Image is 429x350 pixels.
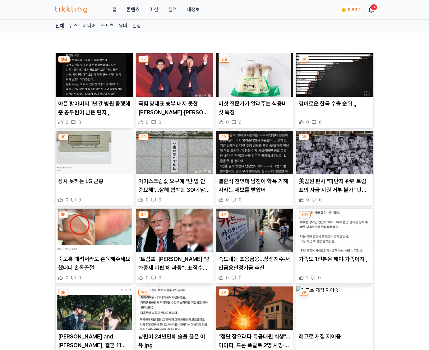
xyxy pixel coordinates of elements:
[146,119,149,125] span: 0
[219,134,229,140] div: 3P
[319,119,322,125] span: 0
[55,131,133,206] div: 3P 장사 못하는 LG 근황 장사 못하는 LG 근황 0 0
[306,197,309,203] span: 0
[296,209,373,252] img: 가족도 1인분은 해야 가족이지 ,,
[159,275,161,281] span: 0
[58,255,130,272] p: 죽도록 때려서라도 훈육해주세요 했더니 손목골절
[138,177,210,194] p: 아이스크림값 요구에 "난 법 안 중요해"…살해 협박한 30대 남성 또 실형
[146,197,149,203] span: 0
[112,6,117,13] a: 홈
[296,286,373,330] img: 레고로 개집 지어줌
[216,53,293,128] div: 읽음 버섯 전문가가 알려주는 식용버섯 특징 버섯 전문가가 알려주는 식용버섯 특징 0 0
[138,134,149,140] div: 3P
[56,209,133,252] img: 죽도록 때려서라도 훈육해주세요 했더니 손목골절
[55,53,133,128] div: 읽음 아픈 할아버지 1년간 병원 동행해준 공무원이 받은 편지 ,, 아픈 할아버지 1년간 병원 동행해준 공무원이 받은 편지 ,, 0 0
[219,211,229,218] div: 3P
[216,208,293,284] div: 3P 속도내는 포용금융…상생지수·서민금융안정기금 추진 속도내는 포용금융…상생지수·서민금융안정기금 추진 0 0
[216,53,293,97] img: 버섯 전문가가 알려주는 식용버섯 특징
[348,7,360,12] span: 8,832
[136,131,213,206] div: 3P 아이스크림값 요구에 "난 법 안 중요해"…살해 협박한 30대 남성 또 실형 아이스크림값 요구에 "난 법 안 중요해"…살해 협박한 30대 남성 또 실형 0 0
[58,134,68,140] div: 3P
[239,275,242,281] span: 0
[341,7,346,12] img: coin
[369,6,374,13] a: 14
[216,286,293,330] img: "갱단 잡으려다 특공대원 희생"…아이티, 드론 폭발로 2명 사망·6명 부상
[226,197,229,203] span: 0
[239,197,242,203] span: 0
[55,6,87,13] img: 티끌링
[55,208,133,284] div: 3P 죽도록 때려서라도 훈육해주세요 했더니 손목골절 죽도록 때려서라도 훈육해주세요 했더니 손목골절 0 0
[138,99,210,117] p: 국힘 당대표 승부 내지 못한 [PERSON_NAME]·[PERSON_NAME]…[DATE] 마지막 TV 토론
[219,56,230,63] div: 읽음
[83,22,96,30] a: 미디어
[296,131,374,206] div: 3P 美법원 판사 "피난처 관련 트럼프의 자금 지원 거부 불가" 판결(종합) 美법원 판사 "피난처 관련 트럼프의 자금 지원 거부 불가" 판결(종합) 0 0
[146,275,149,281] span: 0
[58,289,68,296] div: 3P
[299,134,309,140] div: 3P
[299,332,371,341] p: 레고로 개집 지어줌
[216,131,293,206] div: 3P 결혼식 전인데 남친이 학폭 가해자라는 제보를 받았어 결혼식 전인데 남친이 학폭 가해자라는 제보를 받았어 0 0
[69,22,78,30] a: 뉴스
[138,289,150,296] div: 읽음
[226,275,229,281] span: 0
[58,332,130,350] p: [PERSON_NAME] and [PERSON_NAME], 결혼 11년 만에 이혼
[299,289,309,296] div: 3P
[56,53,133,97] img: 아픈 할아버지 1년간 병원 동행해준 공무원이 받은 편지 ,,
[319,197,322,203] span: 0
[219,289,229,296] div: 3P
[219,332,291,350] p: "갱단 잡으려다 특공대원 희생"…아이티, 드론 폭발로 2명 사망·6명 부상
[127,6,140,13] a: 콘텐츠
[239,119,242,125] span: 0
[119,22,127,30] a: 유머
[296,53,374,128] div: 3P 경이로운 한국 수출 순위 ,, 경이로운 한국 수출 순위 ,, 0 0
[318,275,321,281] span: 0
[168,6,177,13] a: 실적
[306,275,308,281] span: 1
[58,177,130,186] p: 장사 못하는 LG 근황
[58,211,68,218] div: 3P
[159,197,161,203] span: 0
[299,99,371,108] p: 경이로운 한국 수출 순위 ,,
[216,209,293,252] img: 속도내는 포용금융…상생지수·서민금융안정기금 추진
[136,53,213,128] div: 3P 국힘 당대표 승부 내지 못한 김문수·장동혁…오늘 마지막 TV 토론 국힘 당대표 승부 내지 못한 [PERSON_NAME]·[PERSON_NAME]…[DATE] 마지막 TV...
[187,6,200,13] a: 내정보
[216,131,293,175] img: 결혼식 전인데 남친이 학폭 가해자라는 제보를 받았어
[371,4,377,10] div: 14
[296,131,373,175] img: 美법원 판사 "피난처 관련 트럼프의 자금 지원 거부 불가" 판결(종합)
[299,177,371,194] p: 美법원 판사 "피난처 관련 트럼프의 자금 지원 거부 불가" 판결(종합)
[132,22,141,30] a: 일상
[299,56,309,63] div: 3P
[78,119,81,125] span: 0
[339,5,361,14] a: coin 8,832
[138,211,149,218] div: 3P
[299,255,371,263] p: 가족도 1인분은 해야 가족이지 ,,
[58,99,130,117] p: 아픈 할아버지 1년간 병원 동행해준 공무원이 받은 편지 ,,
[136,131,213,175] img: 아이스크림값 요구에 "난 법 안 중요해"…살해 협박한 30대 남성 또 실형
[159,119,161,125] span: 0
[219,99,291,117] p: 버섯 전문가가 알려주는 식용버섯 특징
[56,286,133,330] img: 린 and 이수, 결혼 11년 만에 이혼
[66,275,68,281] span: 0
[136,53,213,97] img: 국힘 당대표 승부 내지 못한 김문수·장동혁…오늘 마지막 TV 토론
[138,255,210,272] p: "트럼프, [PERSON_NAME] '평화중재 비판'에 짜증"…표적수사 의혹
[78,197,81,203] span: 0
[219,177,291,194] p: 결혼식 전인데 남친이 학폭 가해자라는 제보를 받았어
[58,56,70,63] div: 읽음
[219,255,291,272] p: 속도내는 포용금융…상생지수·서민금융안정기금 추진
[296,208,374,284] div: 읽음 가족도 1인분은 해야 가족이지 ,, 가족도 1인분은 해야 가족이지 ,, 1 0
[138,56,149,63] div: 3P
[101,22,114,30] a: 스포츠
[296,53,373,97] img: 경이로운 한국 수출 순위 ,,
[150,6,158,13] button: 미션
[136,209,213,252] img: "트럼프, 볼턴 '평화중재 비판'에 짜증"…표적수사 의혹
[136,286,213,330] img: 남편이 24년만에 술을 끊은 이유.jpg
[55,22,64,30] a: 전체
[136,208,213,284] div: 3P "트럼프, 볼턴 '평화중재 비판'에 짜증"…표적수사 의혹 "트럼프, [PERSON_NAME] '평화중재 비판'에 짜증"…표적수사 의혹 0 0
[56,131,133,175] img: 장사 못하는 LG 근황
[306,119,309,125] span: 0
[138,332,210,350] p: 남편이 24년만에 술을 끊은 이유.jpg
[66,197,68,203] span: 0
[299,211,311,218] div: 읽음
[226,119,229,125] span: 0
[78,275,81,281] span: 0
